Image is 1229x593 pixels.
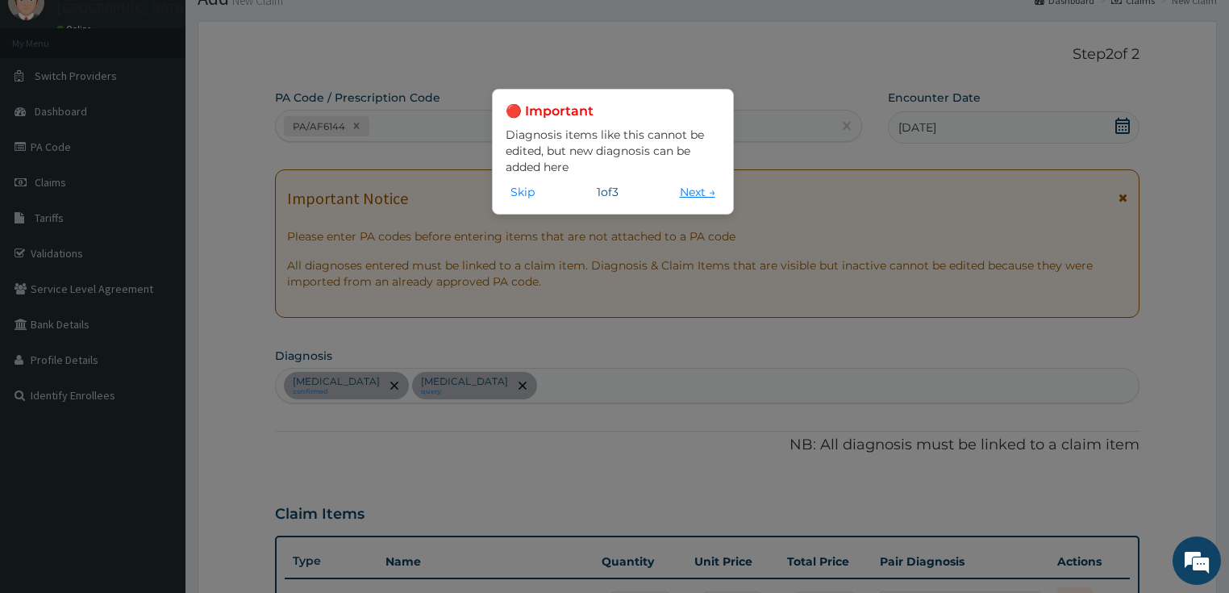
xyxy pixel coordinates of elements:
p: Diagnosis items like this cannot be edited, but new diagnosis can be added here [506,127,720,175]
span: 1 of 3 [597,184,619,200]
span: We're online! [94,188,223,351]
button: Skip [506,183,540,201]
img: d_794563401_company_1708531726252_794563401 [30,81,65,121]
div: Chat with us now [84,90,271,111]
h3: 🔴 Important [506,102,720,120]
button: Next → [675,183,720,201]
textarea: Type your message and hit 'Enter' [8,410,307,466]
div: Minimize live chat window [265,8,303,47]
